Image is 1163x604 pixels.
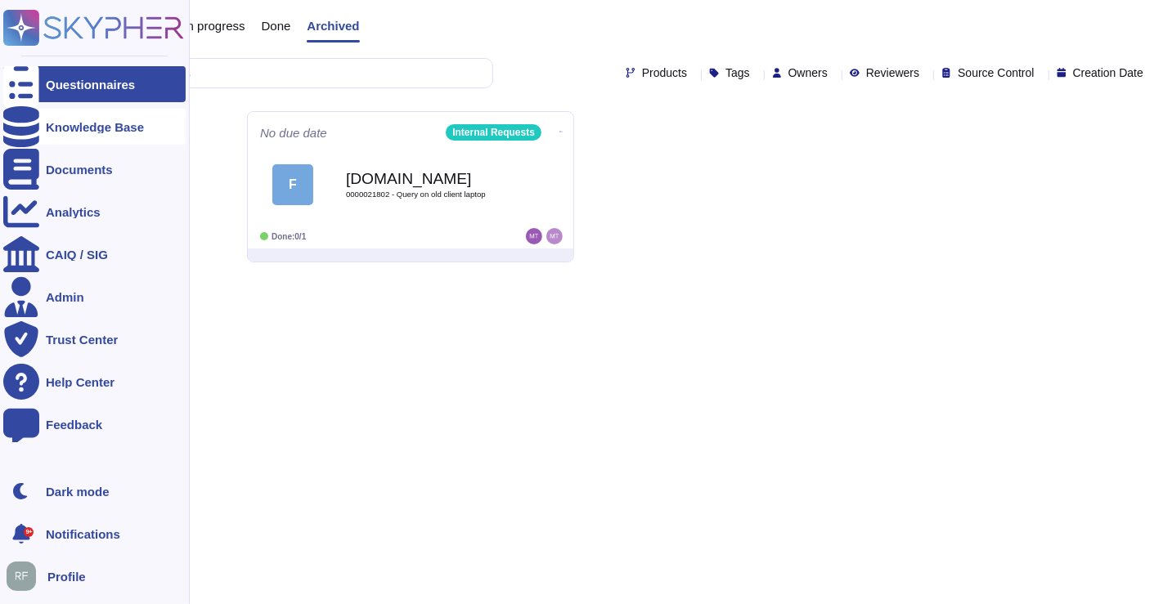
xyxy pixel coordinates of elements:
[46,121,144,133] div: Knowledge Base
[272,164,313,205] div: F
[46,248,108,261] div: CAIQ / SIG
[546,228,563,244] img: user
[3,236,186,272] a: CAIQ / SIG
[3,194,186,230] a: Analytics
[958,67,1034,78] span: Source Control
[65,59,492,87] input: Search by keywords
[346,190,510,199] span: 0000021802 - Query on old client laptop
[307,20,359,32] span: Archived
[262,20,291,32] span: Done
[3,66,186,102] a: Questionnaires
[3,321,186,357] a: Trust Center
[46,206,101,218] div: Analytics
[46,333,118,346] div: Trust Center
[47,570,86,583] span: Profile
[46,78,135,91] div: Questionnaires
[7,561,36,591] img: user
[260,127,327,139] span: No due date
[3,406,186,442] a: Feedback
[46,418,102,431] div: Feedback
[272,232,306,241] span: Done: 0/1
[24,527,34,537] div: 9+
[3,109,186,145] a: Knowledge Base
[46,376,115,388] div: Help Center
[526,228,542,244] img: user
[642,67,687,78] span: Products
[183,20,245,32] span: In progress
[3,558,47,594] button: user
[46,291,84,303] div: Admin
[46,485,110,498] div: Dark mode
[46,163,113,176] div: Documents
[1073,67,1143,78] span: Creation Date
[3,364,186,400] a: Help Center
[446,124,541,141] div: Internal Requests
[346,171,510,186] b: [DOMAIN_NAME]
[788,67,828,78] span: Owners
[46,528,120,540] span: Notifications
[866,67,919,78] span: Reviewers
[3,151,186,187] a: Documents
[725,67,750,78] span: Tags
[3,279,186,315] a: Admin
